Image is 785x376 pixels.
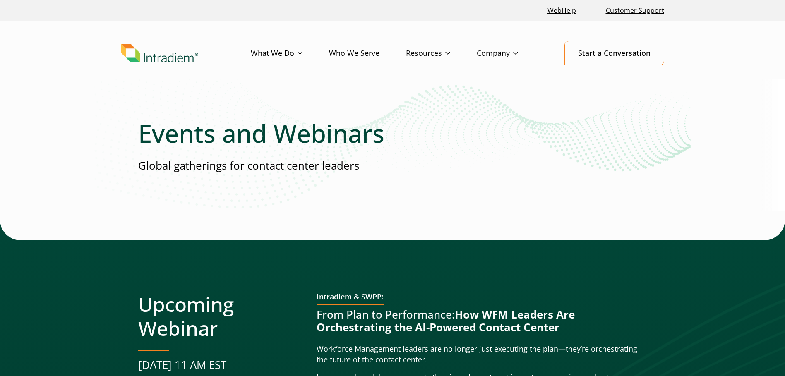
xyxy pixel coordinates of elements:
[251,41,329,65] a: What We Do
[121,44,251,63] a: Link to homepage of Intradiem
[138,357,303,373] p: [DATE] 11 AM EST
[564,41,664,65] a: Start a Conversation
[317,307,575,335] strong: How WFM Leaders Are Orchestrating the AI-Powered Contact Center
[477,41,545,65] a: Company
[121,44,198,63] img: Intradiem
[317,308,647,334] h3: From Plan to Performance:
[317,344,647,365] p: Workforce Management leaders are no longer just executing the plan—they’re orchestrating the futu...
[138,118,647,148] h1: Events and Webinars
[138,292,303,340] h2: Upcoming Webinar
[329,41,406,65] a: Who We Serve
[138,158,647,173] p: Global gatherings for contact center leaders
[544,2,579,19] a: Link opens in a new window
[406,41,477,65] a: Resources
[603,2,667,19] a: Customer Support
[317,292,384,305] h3: Intradiem & SWPP:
